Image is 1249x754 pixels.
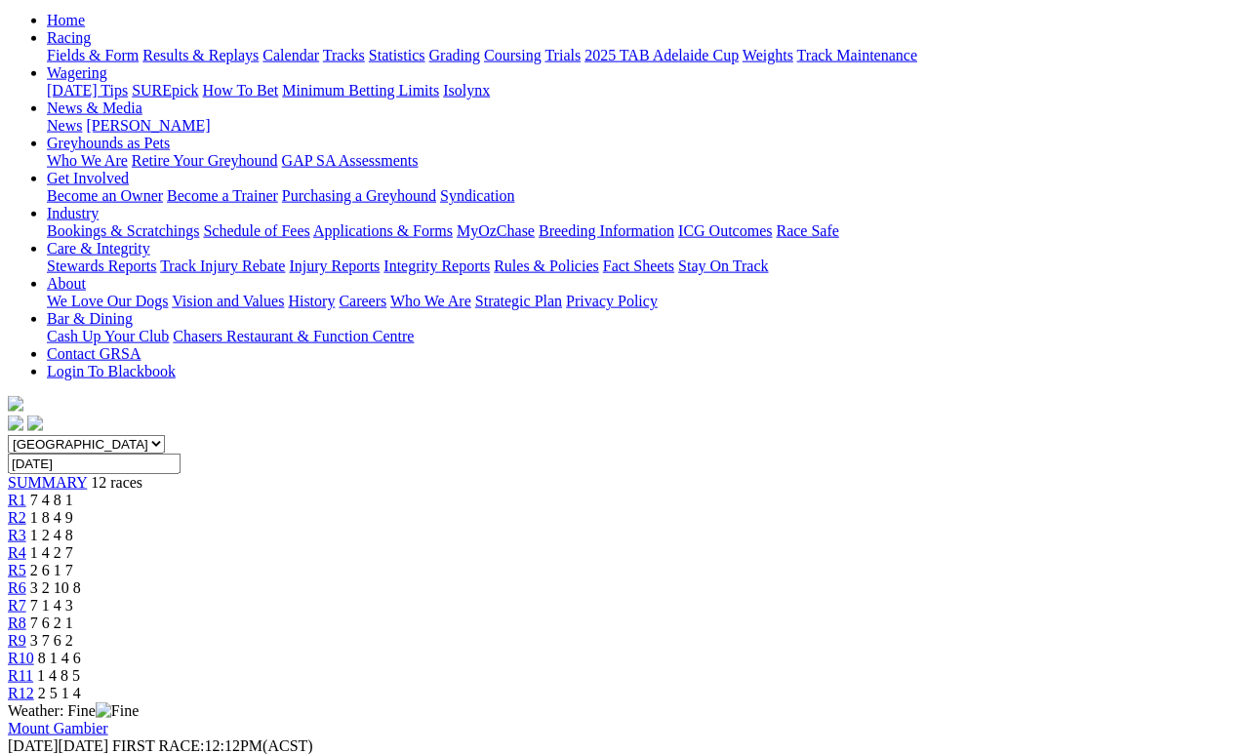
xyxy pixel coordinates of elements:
[47,310,133,327] a: Bar & Dining
[390,293,471,309] a: Who We Are
[8,396,23,412] img: logo-grsa-white.png
[8,562,26,578] a: R5
[288,293,335,309] a: History
[47,82,1241,99] div: Wagering
[30,562,73,578] span: 2 6 1 7
[8,632,26,649] a: R9
[8,454,181,474] input: Select date
[8,416,23,431] img: facebook.svg
[47,328,169,344] a: Cash Up Your Club
[27,416,43,431] img: twitter.svg
[47,152,128,169] a: Who We Are
[30,544,73,561] span: 1 4 2 7
[8,650,34,666] a: R10
[47,99,142,116] a: News & Media
[8,527,26,543] a: R3
[47,117,82,134] a: News
[8,579,26,596] a: R6
[47,258,156,274] a: Stewards Reports
[37,667,80,684] span: 1 4 8 5
[132,82,198,99] a: SUREpick
[743,47,793,63] a: Weights
[30,632,73,649] span: 3 7 6 2
[47,222,1241,240] div: Industry
[8,737,108,754] span: [DATE]
[47,275,86,292] a: About
[282,82,439,99] a: Minimum Betting Limits
[566,293,658,309] a: Privacy Policy
[313,222,453,239] a: Applications & Forms
[91,474,142,491] span: 12 races
[8,492,26,508] a: R1
[47,345,141,362] a: Contact GRSA
[172,293,284,309] a: Vision and Values
[47,258,1241,275] div: Care & Integrity
[8,702,139,719] span: Weather: Fine
[132,152,278,169] a: Retire Your Greyhound
[47,187,163,204] a: Become an Owner
[484,47,542,63] a: Coursing
[47,47,139,63] a: Fields & Form
[30,597,73,614] span: 7 1 4 3
[339,293,386,309] a: Careers
[475,293,562,309] a: Strategic Plan
[38,685,81,701] span: 2 5 1 4
[323,47,365,63] a: Tracks
[167,187,278,204] a: Become a Trainer
[47,205,99,221] a: Industry
[30,615,73,631] span: 7 6 2 1
[282,152,419,169] a: GAP SA Assessments
[8,667,33,684] a: R11
[30,579,81,596] span: 3 2 10 8
[47,170,129,186] a: Get Involved
[289,258,380,274] a: Injury Reports
[678,258,768,274] a: Stay On Track
[8,685,34,701] a: R12
[173,328,414,344] a: Chasers Restaurant & Function Centre
[47,47,1241,64] div: Racing
[429,47,480,63] a: Grading
[8,737,59,754] span: [DATE]
[539,222,674,239] a: Breeding Information
[47,293,1241,310] div: About
[47,222,199,239] a: Bookings & Scratchings
[584,47,739,63] a: 2025 TAB Adelaide Cup
[443,82,490,99] a: Isolynx
[8,474,87,491] a: SUMMARY
[8,544,26,561] a: R4
[47,12,85,28] a: Home
[776,222,838,239] a: Race Safe
[203,222,309,239] a: Schedule of Fees
[8,615,26,631] a: R8
[47,117,1241,135] div: News & Media
[30,492,73,508] span: 7 4 8 1
[440,187,514,204] a: Syndication
[47,363,176,379] a: Login To Blackbook
[544,47,581,63] a: Trials
[47,135,170,151] a: Greyhounds as Pets
[30,509,73,526] span: 1 8 4 9
[8,597,26,614] a: R7
[282,187,436,204] a: Purchasing a Greyhound
[47,187,1241,205] div: Get Involved
[8,720,108,736] a: Mount Gambier
[383,258,490,274] a: Integrity Reports
[47,152,1241,170] div: Greyhounds as Pets
[160,258,285,274] a: Track Injury Rebate
[603,258,674,274] a: Fact Sheets
[797,47,917,63] a: Track Maintenance
[142,47,259,63] a: Results & Replays
[8,509,26,526] a: R2
[47,82,128,99] a: [DATE] Tips
[457,222,535,239] a: MyOzChase
[47,293,168,309] a: We Love Our Dogs
[262,47,319,63] a: Calendar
